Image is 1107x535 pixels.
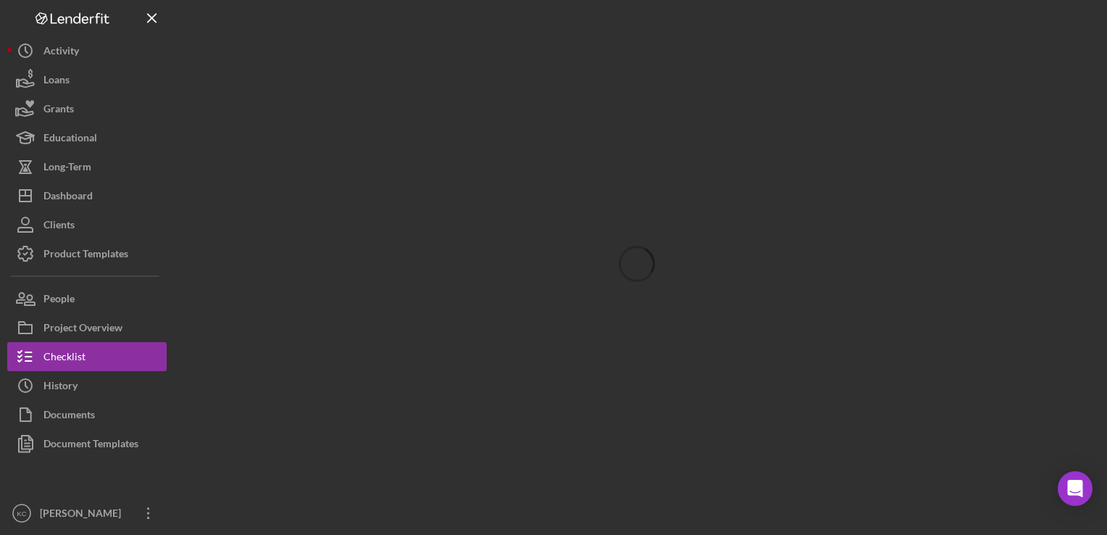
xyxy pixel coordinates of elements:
button: KC[PERSON_NAME] [7,499,167,528]
div: Product Templates [43,239,128,272]
button: Long-Term [7,152,167,181]
div: Documents [43,400,95,433]
button: Clients [7,210,167,239]
div: Educational [43,123,97,156]
button: Document Templates [7,429,167,458]
button: Product Templates [7,239,167,268]
div: Dashboard [43,181,93,214]
button: Loans [7,65,167,94]
div: Activity [43,36,79,69]
div: People [43,284,75,317]
button: Dashboard [7,181,167,210]
text: KC [17,510,26,518]
button: Grants [7,94,167,123]
button: History [7,371,167,400]
div: Long-Term [43,152,91,185]
div: Project Overview [43,313,122,346]
div: Clients [43,210,75,243]
div: Loans [43,65,70,98]
button: Educational [7,123,167,152]
div: Document Templates [43,429,138,462]
button: Documents [7,400,167,429]
div: Checklist [43,342,85,375]
div: [PERSON_NAME] [36,499,130,531]
button: Project Overview [7,313,167,342]
button: Checklist [7,342,167,371]
div: History [43,371,78,404]
button: People [7,284,167,313]
div: Grants [43,94,74,127]
button: Activity [7,36,167,65]
div: Open Intercom Messenger [1058,471,1093,506]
